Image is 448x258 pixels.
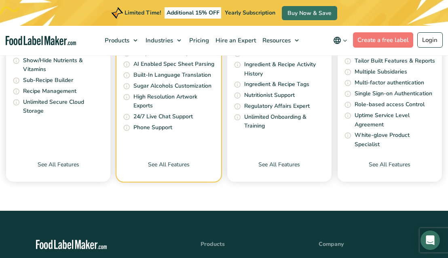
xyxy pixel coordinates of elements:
span: Limited Time! [125,9,161,17]
span: Industries [143,36,174,44]
h4: Products [201,240,294,248]
div: Open Intercom Messenger [421,231,440,250]
a: See All Features [6,160,110,182]
a: See All Features [227,160,332,182]
p: Show/Hide Nutrients & Vitamins [23,56,104,74]
a: Buy Now & Save [282,6,337,20]
p: Single Sign-on Authentication [355,89,432,98]
a: Create a free label [353,32,414,48]
span: Pricing [187,36,210,44]
p: Sub-Recipe Builder [23,76,73,85]
p: AI Enabled Spec Sheet Parsing [133,60,214,69]
p: Ingredient & Recipe Tags [244,80,309,89]
span: Additional 15% OFF [165,7,222,19]
a: Industries [142,26,185,55]
span: Yearly Subscription [225,9,275,17]
p: Uptime Service Level Agreement [355,111,435,129]
p: Multi-factor authentication [355,78,424,87]
p: 24/7 Live Chat Support [133,112,193,121]
p: Sugar Alcohols Customization [133,82,211,90]
a: Products [101,26,142,55]
a: Hire an Expert [211,26,258,55]
span: Products [102,36,130,44]
a: See All Features [116,160,221,182]
a: Login [417,32,443,48]
p: White-glove Product Specialist [355,131,435,149]
img: Food Label Maker - white [36,240,107,249]
p: Tailor Built Features & Reports [355,57,435,65]
p: Unlimited Onboarding & Training [244,113,325,131]
p: Ingredient & Recipe Activity History [244,60,325,78]
p: Built-In Language Translation [133,71,211,80]
a: Resources [258,26,303,55]
p: High Resolution Artwork Exports [133,92,214,111]
p: Unlimited Secure Cloud Storage [23,98,104,116]
p: Multiple Subsidaries [355,67,407,76]
span: Resources [260,36,292,44]
p: Nutritionist Support [244,91,295,100]
p: Regulatory Affairs Expert [244,102,310,111]
a: Pricing [185,26,211,55]
p: Role-based access Control [355,100,425,109]
span: Hire an Expert [213,36,257,44]
p: Recipe Management [23,87,76,96]
p: Phone Support [133,123,172,132]
h4: Company [319,240,412,248]
a: See All Features [338,160,442,182]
